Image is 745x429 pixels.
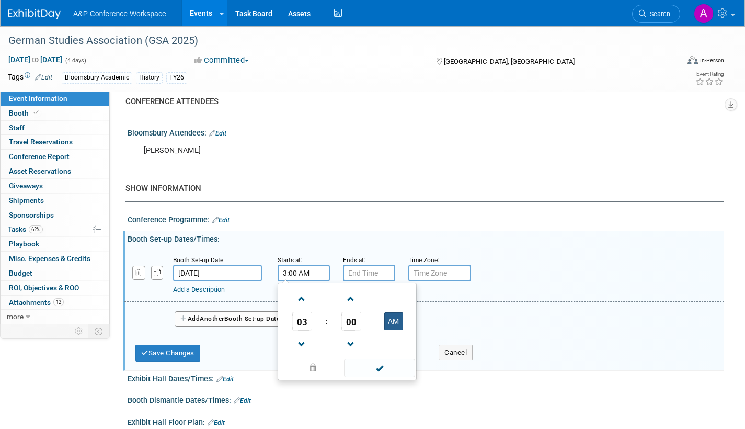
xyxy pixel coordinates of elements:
[1,296,109,310] a: Attachments12
[7,312,24,321] span: more
[1,208,109,222] a: Sponsorships
[9,94,67,103] span: Event Information
[278,265,330,281] input: Start Time
[53,298,64,306] span: 12
[5,31,663,50] div: German Studies Association (GSA 2025)
[9,269,32,277] span: Budget
[324,312,329,331] td: :
[632,5,680,23] a: Search
[341,331,361,357] a: Decrement Minute
[175,311,285,327] button: AddAnotherBooth Set-up Date
[173,265,262,281] input: Date
[88,324,110,338] td: Toggle Event Tabs
[1,150,109,164] a: Conference Report
[408,256,439,264] small: Time Zone:
[125,96,716,107] div: CONFERENCE ATTENDEES
[9,298,64,307] span: Attachments
[695,72,724,77] div: Event Rating
[166,72,187,83] div: FY26
[280,361,345,376] a: Clear selection
[208,419,225,426] a: Edit
[30,55,40,64] span: to
[8,72,52,84] td: Tags
[1,266,109,280] a: Budget
[128,231,724,244] div: Booth Set-up Dates/Times:
[29,225,43,233] span: 62%
[1,179,109,193] a: Giveaways
[444,58,575,65] span: [GEOGRAPHIC_DATA], [GEOGRAPHIC_DATA]
[1,237,109,251] a: Playbook
[62,72,132,83] div: Bloomsbury Academic
[341,285,361,312] a: Increment Minute
[234,397,251,404] a: Edit
[64,57,86,64] span: (4 days)
[9,182,43,190] span: Giveaways
[292,331,312,357] a: Decrement Hour
[1,106,109,120] a: Booth
[1,121,109,135] a: Staff
[216,376,234,383] a: Edit
[687,56,698,64] img: Format-Inperson.png
[1,194,109,208] a: Shipments
[9,284,79,292] span: ROI, Objectives & ROO
[125,183,716,194] div: SHOW INFORMATION
[343,265,395,281] input: End Time
[9,167,71,175] span: Asset Reservations
[191,55,253,66] button: Committed
[73,9,166,18] span: A&P Conference Workspace
[341,312,361,331] span: Pick Minute
[408,265,471,281] input: Time Zone
[128,371,724,385] div: Exhibit Hall Dates/Times:
[292,312,312,331] span: Pick Hour
[384,312,403,330] button: AM
[1,252,109,266] a: Misc. Expenses & Credits
[700,57,724,64] div: In-Person
[1,222,109,236] a: Tasks62%
[1,135,109,149] a: Travel Reservations
[618,54,724,70] div: Event Format
[343,256,365,264] small: Ends at:
[1,164,109,178] a: Asset Reservations
[646,10,670,18] span: Search
[9,138,73,146] span: Travel Reservations
[9,152,70,161] span: Conference Report
[8,55,63,64] span: [DATE] [DATE]
[33,110,39,116] i: Booth reservation complete
[173,256,225,264] small: Booth Set-up Date:
[128,212,724,225] div: Conference Programme:
[136,140,609,161] div: [PERSON_NAME]
[173,286,225,293] a: Add a Description
[1,310,109,324] a: more
[128,414,724,428] div: Exhibit Hall Floor Plan:
[200,315,224,322] span: Another
[128,392,724,406] div: Booth Dismantle Dates/Times:
[136,72,163,83] div: History
[9,123,25,132] span: Staff
[212,217,230,224] a: Edit
[9,254,90,263] span: Misc. Expenses & Credits
[1,281,109,295] a: ROI, Objectives & ROO
[343,362,416,376] a: Done
[292,285,312,312] a: Increment Hour
[9,196,44,205] span: Shipments
[694,4,714,24] img: Amanda Oney
[209,130,226,137] a: Edit
[9,211,54,219] span: Sponsorships
[128,125,724,139] div: Bloomsbury Attendees:
[1,92,109,106] a: Event Information
[8,225,43,233] span: Tasks
[9,240,39,248] span: Playbook
[278,256,302,264] small: Starts at:
[9,109,41,117] span: Booth
[439,345,473,360] button: Cancel
[8,9,61,19] img: ExhibitDay
[70,324,88,338] td: Personalize Event Tab Strip
[135,345,200,362] button: Save Changes
[35,74,52,81] a: Edit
